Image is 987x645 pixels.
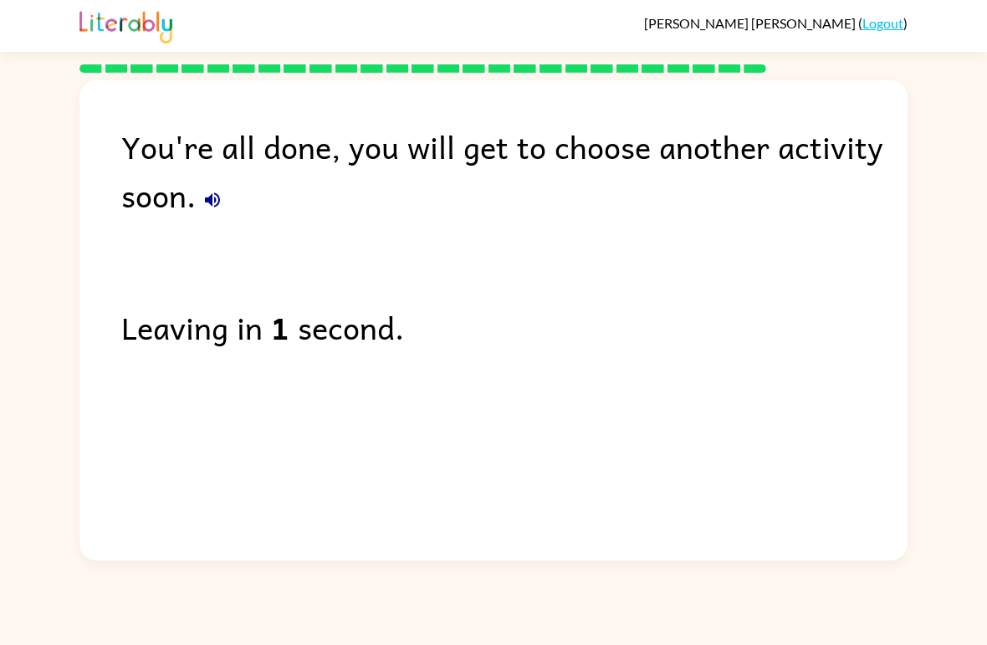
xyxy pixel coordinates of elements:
a: Logout [862,15,903,31]
div: ( ) [644,15,908,31]
span: [PERSON_NAME] [PERSON_NAME] [644,15,858,31]
div: You're all done, you will get to choose another activity soon. [121,122,908,219]
div: Leaving in second. [121,303,908,351]
b: 1 [271,303,289,351]
img: Literably [79,7,172,44]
